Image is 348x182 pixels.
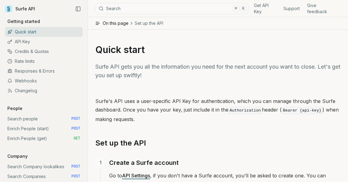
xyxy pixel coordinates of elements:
[283,6,300,12] a: Support
[5,153,30,159] p: Company
[5,134,83,143] a: Enrich People (get) GET
[95,97,341,123] p: Surfe's API uses a user-specific API Key for authentication, which you can manage through the Sur...
[5,124,83,134] a: Enrich People (start) POST
[307,2,336,15] a: Give feedback
[282,107,322,114] code: Bearer {api-key}
[95,44,341,55] h1: Quick start
[232,5,239,12] kbd: ⌘
[109,158,179,168] a: Create a Surfe account
[240,5,247,12] kbd: K
[71,174,80,179] span: POST
[5,105,25,112] p: People
[5,172,83,181] a: Search Companies POST
[95,138,146,148] a: Set up the API
[73,4,83,13] button: Collapse Sidebar
[88,17,348,29] button: On this pageSet up the API
[5,47,83,56] a: Credits & Quotas
[71,126,80,131] span: POST
[5,27,83,37] a: Quick start
[135,20,163,26] span: Set up the API
[5,4,35,13] a: Surfe API
[5,66,83,76] a: Responses & Errors
[5,37,83,47] a: API Key
[5,18,42,25] p: Getting started
[228,107,262,114] code: Authorization
[73,136,80,141] span: GET
[122,173,150,179] a: API Settings
[95,3,249,14] button: Search⌘K
[71,116,80,121] span: POST
[71,164,80,169] span: POST
[5,114,83,124] a: Search people POST
[254,2,276,15] a: Get API Key
[5,76,83,86] a: Webhooks
[5,56,83,66] a: Rate limits
[5,86,83,96] a: Changelog
[95,63,341,80] p: Surfe API gets you all the information you need for the next account you want to close. Let's get...
[5,162,83,172] a: Search Company lookalikes POST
